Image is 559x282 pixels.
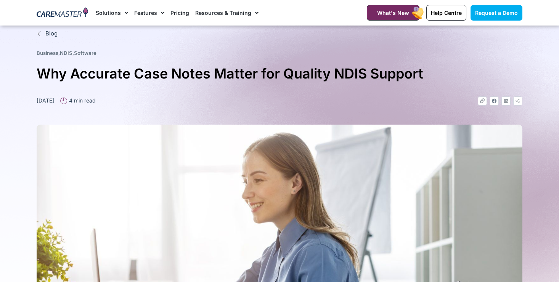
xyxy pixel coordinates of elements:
a: Business [37,50,58,56]
span: 4 min read [67,96,96,104]
h1: Why Accurate Case Notes Matter for Quality NDIS Support [37,62,522,85]
a: Blog [37,29,522,38]
a: NDIS [60,50,72,56]
span: Help Centre [431,10,462,16]
a: Request a Demo [471,5,522,21]
a: Software [74,50,96,56]
span: What's New [377,10,409,16]
time: [DATE] [37,97,54,104]
a: What's New [367,5,419,21]
img: CareMaster Logo [37,7,88,19]
a: Help Centre [426,5,466,21]
span: Request a Demo [475,10,518,16]
span: , , [37,50,96,56]
span: Blog [43,29,58,38]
